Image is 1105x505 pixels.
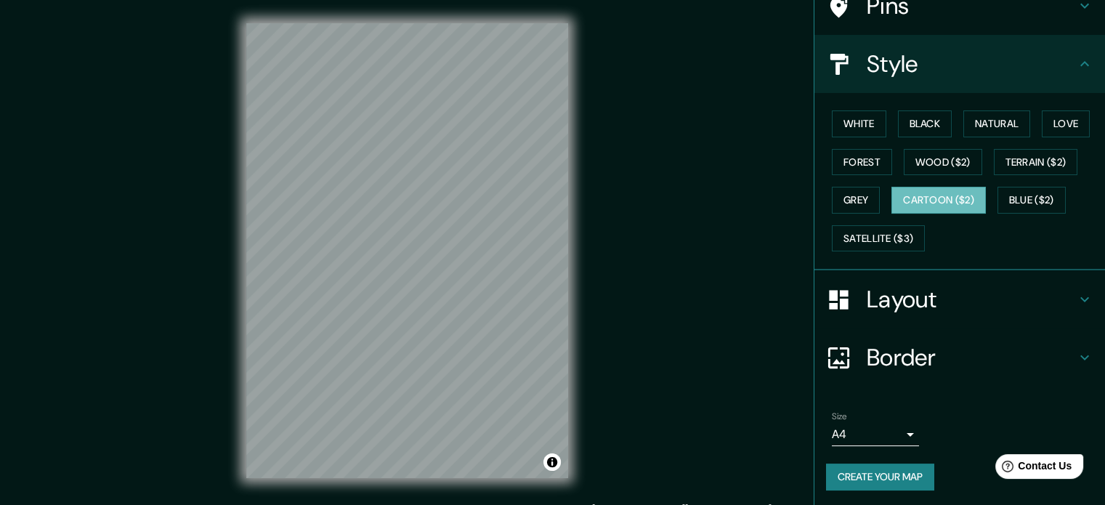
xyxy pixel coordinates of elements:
button: Wood ($2) [904,149,982,176]
button: Natural [963,110,1030,137]
h4: Border [867,343,1076,372]
button: Forest [832,149,892,176]
h4: Layout [867,285,1076,314]
div: Layout [814,270,1105,328]
label: Size [832,411,847,423]
button: White [832,110,886,137]
button: Black [898,110,952,137]
h4: Style [867,49,1076,78]
button: Cartoon ($2) [891,187,986,214]
button: Love [1042,110,1090,137]
div: Border [814,328,1105,387]
button: Grey [832,187,880,214]
button: Terrain ($2) [994,149,1078,176]
canvas: Map [246,23,568,478]
button: Blue ($2) [997,187,1066,214]
button: Toggle attribution [543,453,561,471]
button: Satellite ($3) [832,225,925,252]
div: A4 [832,423,919,446]
iframe: Help widget launcher [976,448,1089,489]
button: Create your map [826,464,934,490]
div: Style [814,35,1105,93]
